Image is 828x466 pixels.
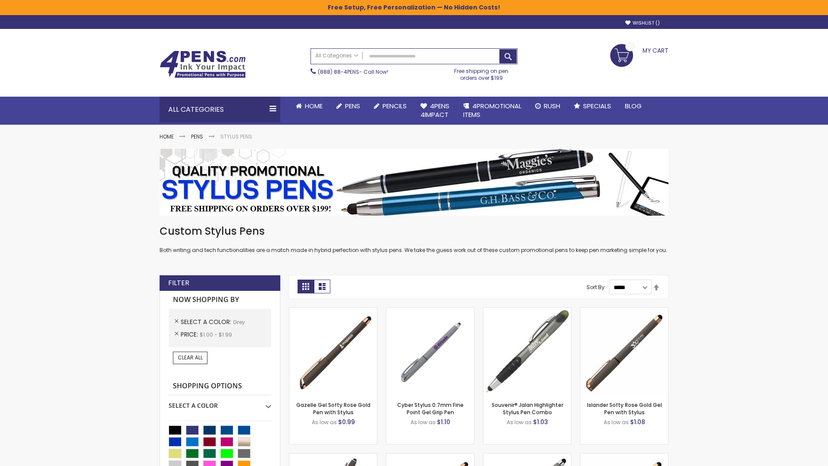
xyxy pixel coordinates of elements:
[289,308,377,395] img: Gazelle Gel Softy Rose Gold Pen with Stylus-Grey
[528,97,567,116] a: Rush
[383,101,407,110] span: Pencils
[305,101,323,110] span: Home
[483,307,571,315] a: Souvenir® Jalan Highlighter Stylus Pen Combo-Grey
[386,307,474,315] a: Cyber Stylus 0.7mm Fine Point Gel Grip Pen-Grey
[160,50,246,78] img: 4Pens Custom Pens and Promotional Products
[367,97,414,116] a: Pencils
[386,308,474,395] img: Cyber Stylus 0.7mm Fine Point Gel Grip Pen-Grey
[168,278,189,288] strong: Filter
[289,97,329,116] a: Home
[200,331,232,338] span: $1.00 - $1.99
[318,68,388,76] span: - Call Now!
[181,330,200,339] span: Price
[445,64,518,82] div: Free shipping on pen orders over $199
[160,149,668,216] img: Stylus Pens
[220,133,252,140] strong: Stylus Pens
[169,377,271,396] strong: Shopping Options
[233,318,245,326] span: Grey
[345,101,360,110] span: Pens
[586,283,605,291] label: Sort By
[604,419,629,426] span: As low as
[160,224,668,254] div: Both writing and tech functionalities are a match made in hybrid perfection with stylus pens. We ...
[318,68,359,76] a: (888) 88-4PENS
[178,354,203,361] span: Clear All
[567,97,618,116] a: Specials
[625,20,660,26] a: Wishlist
[386,453,474,460] a: Gazelle Gel Softy Rose Gold Pen with Stylus - ColorJet-Grey
[160,224,668,238] h1: Custom Stylus Pens
[580,307,668,315] a: Islander Softy Rose Gold Gel Pen with Stylus-Grey
[312,419,337,426] span: As low as
[544,101,560,110] span: Rush
[191,133,203,140] a: Pens
[169,291,271,309] strong: Now Shopping by
[289,307,377,315] a: Gazelle Gel Softy Rose Gold Pen with Stylus-Grey
[160,97,280,123] div: All Categories
[533,418,548,426] span: $1.03
[169,395,271,410] div: Select A Color
[329,97,367,116] a: Pens
[420,101,449,119] span: 4Pens 4impact
[160,133,174,140] a: Home
[315,52,358,59] span: All Categories
[483,453,571,460] a: Minnelli Softy Pen with Stylus - Laser Engraved-Grey
[311,49,363,63] a: All Categories
[580,453,668,460] a: Islander Softy Rose Gold Gel Pen with Stylus - ColorJet Imprint-Grey
[296,401,370,416] a: Gazelle Gel Softy Rose Gold Pen with Stylus
[618,97,649,116] a: Blog
[580,308,668,395] img: Islander Softy Rose Gold Gel Pen with Stylus-Grey
[414,97,456,125] a: 4Pens4impact
[625,101,642,110] span: Blog
[463,101,521,119] span: 4PROMOTIONAL ITEMS
[492,401,563,416] a: Souvenir® Jalan Highlighter Stylus Pen Combo
[181,318,233,326] span: Select A Color
[507,419,532,426] span: As low as
[338,418,355,426] span: $0.99
[437,418,450,426] span: $1.10
[411,419,436,426] span: As low as
[397,401,464,416] a: Cyber Stylus 0.7mm Fine Point Gel Grip Pen
[483,308,571,395] img: Souvenir® Jalan Highlighter Stylus Pen Combo-Grey
[289,453,377,460] a: Custom Soft Touch® Metal Pens with Stylus-Grey
[456,97,528,125] a: 4PROMOTIONALITEMS
[173,352,207,364] a: Clear All
[298,280,314,293] strong: Grid
[583,101,611,110] span: Specials
[587,401,662,416] a: Islander Softy Rose Gold Gel Pen with Stylus
[630,418,645,426] span: $1.08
